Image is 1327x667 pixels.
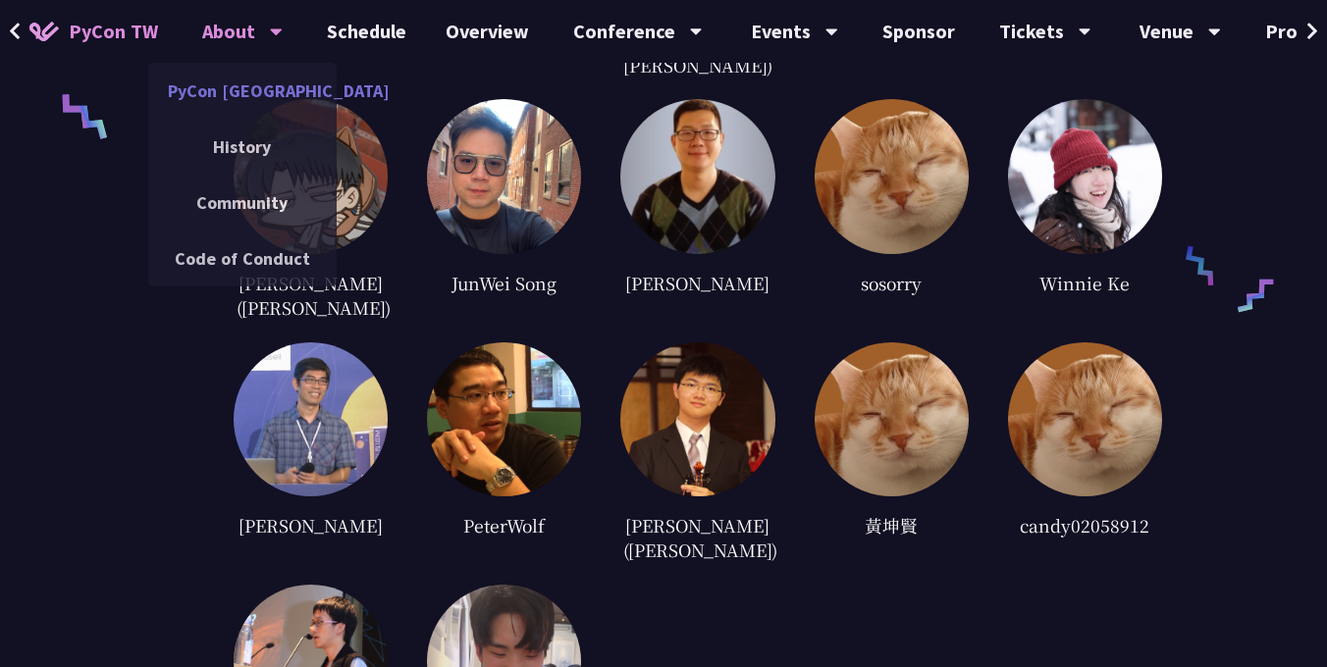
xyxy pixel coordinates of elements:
img: a9d086477deb5ee7d1da43ccc7d68f28.jpg [620,342,774,496]
div: candy02058912 [1008,511,1162,540]
img: default.0dba411.jpg [815,99,969,253]
img: cc92e06fafd13445e6a1d6468371e89a.jpg [427,99,581,253]
div: 黃坤賢 [815,511,969,540]
div: PeterWolf [427,511,581,540]
div: JunWei Song [427,269,581,298]
img: default.0dba411.jpg [815,342,969,496]
div: [PERSON_NAME] ([PERSON_NAME]) [234,269,388,323]
div: Winnie Ke [1008,269,1162,298]
div: [PERSON_NAME] ([PERSON_NAME]) [620,511,774,565]
img: Home icon of PyCon TW 2025 [29,22,59,41]
div: [PERSON_NAME] [234,511,388,540]
a: PyCon [GEOGRAPHIC_DATA] [148,68,337,114]
div: [PERSON_NAME] [620,269,774,298]
img: 2fb25c4dbcc2424702df8acae420c189.jpg [620,99,774,253]
span: PyCon TW [69,17,158,46]
img: 666459b874776088829a0fab84ecbfc6.jpg [1008,99,1162,253]
a: Community [148,180,337,226]
img: default.0dba411.jpg [1008,342,1162,496]
div: sosorry [815,269,969,298]
a: History [148,124,337,170]
img: fc8a005fc59e37cdaca7cf5c044539c8.jpg [427,342,581,496]
a: PyCon TW [10,7,178,56]
img: ca361b68c0e016b2f2016b0cb8f298d8.jpg [234,342,388,496]
a: Code of Conduct [148,235,337,282]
